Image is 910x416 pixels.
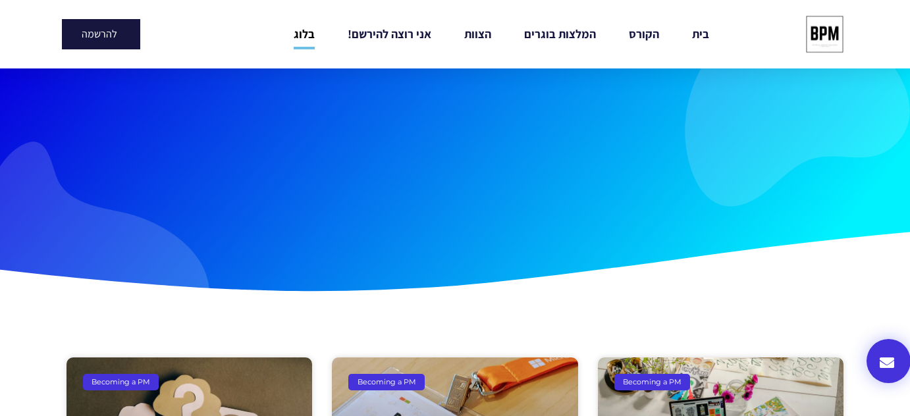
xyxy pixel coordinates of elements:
[83,374,159,390] div: Becoming a PM
[464,19,491,49] a: הצוות
[82,29,117,39] span: להרשמה
[294,19,315,49] a: בלוג
[236,19,768,49] nav: Menu
[692,19,709,49] a: בית
[524,19,596,49] a: המלצות בוגרים
[800,10,849,59] img: cropped-bpm-logo-1.jpeg
[614,374,690,390] div: Becoming a PM
[348,19,431,49] a: אני רוצה להירשם!
[629,19,659,49] a: הקורס
[62,19,140,49] a: להרשמה
[348,374,424,390] div: Becoming a PM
